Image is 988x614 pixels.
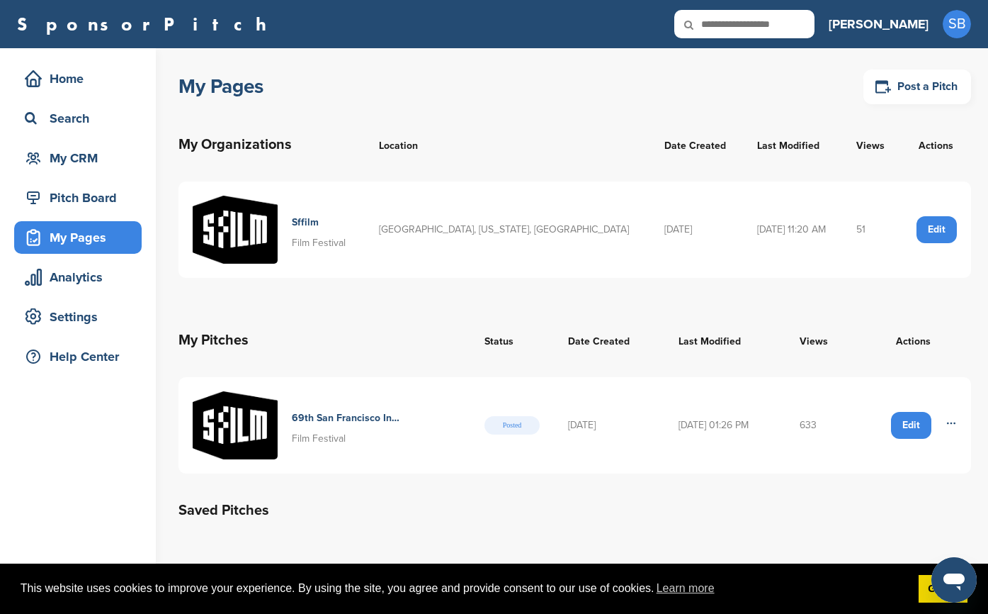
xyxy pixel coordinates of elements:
a: 2025sffilm logo black 69th San Francisco International Film Festival Film Festival [193,391,456,459]
span: SB [943,10,971,38]
iframe: Button to launch messaging window [931,557,977,603]
th: Actions [856,315,971,366]
td: [DATE] [650,182,742,278]
th: Location [365,119,650,170]
td: [GEOGRAPHIC_DATA], [US_STATE], [GEOGRAPHIC_DATA] [365,182,650,278]
td: [DATE] [554,377,664,474]
th: Last Modified [743,119,843,170]
th: Actions [900,119,971,170]
th: Views [785,315,855,366]
td: 633 [785,377,855,474]
th: Date Created [650,119,742,170]
th: My Pitches [178,315,470,366]
td: 51 [842,182,900,278]
span: Film Festival [292,432,346,445]
h4: 69th San Francisco International Film Festival [292,411,402,426]
a: My CRM [14,142,142,174]
a: My Pages [14,221,142,254]
h3: [PERSON_NAME] [829,14,929,34]
h4: Sffilm [292,215,346,230]
div: My Pages [21,225,142,250]
th: Status [470,315,555,366]
a: Post a Pitch [863,69,971,104]
a: Home [14,62,142,95]
div: Help Center [21,344,142,369]
a: learn more about cookies [654,578,717,599]
h1: My Pages [178,74,263,99]
a: Analytics [14,261,142,294]
div: Search [21,106,142,131]
h2: Saved Pitches [178,499,971,522]
a: Edit [891,412,931,439]
span: Posted [484,416,540,435]
a: 2025sffilm solidlogo black Sffilm Film Festival [193,196,351,264]
img: 2025sffilm solidlogo black [193,196,278,264]
th: Date Created [554,315,664,366]
td: [DATE] 01:26 PM [664,377,785,474]
a: Edit [916,216,957,243]
a: SponsorPitch [17,15,276,33]
th: Last Modified [664,315,785,366]
div: Settings [21,304,142,330]
img: 2025sffilm logo black [193,391,278,459]
th: My Organizations [178,119,365,170]
a: dismiss cookie message [919,575,967,603]
span: This website uses cookies to improve your experience. By using the site, you agree and provide co... [21,578,907,599]
th: Views [842,119,900,170]
td: [DATE] 11:20 AM [743,182,843,278]
a: [PERSON_NAME] [829,9,929,40]
div: Analytics [21,264,142,290]
span: Film Festival [292,237,346,249]
a: Pitch Board [14,182,142,214]
div: Home [21,66,142,91]
div: Pitch Board [21,185,142,211]
div: My CRM [21,145,142,171]
a: Help Center [14,340,142,373]
a: Settings [14,301,142,333]
a: Search [14,102,142,135]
